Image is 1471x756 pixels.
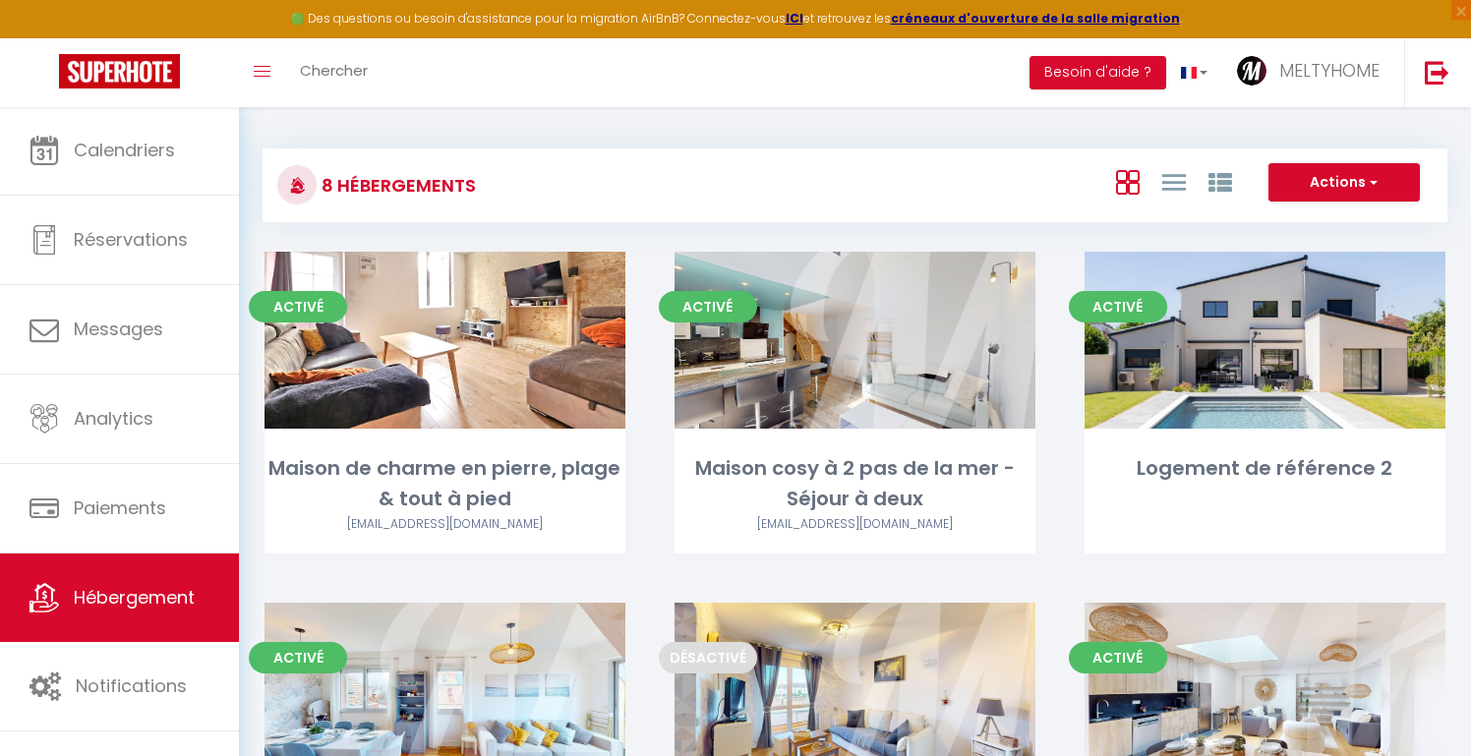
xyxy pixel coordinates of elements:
img: ... [1237,56,1266,86]
span: Activé [659,291,757,322]
a: créneaux d'ouverture de la salle migration [891,10,1180,27]
button: Ouvrir le widget de chat LiveChat [16,8,75,67]
h3: 8 Hébergements [317,163,476,207]
button: Actions [1268,163,1420,203]
img: Super Booking [59,54,180,88]
span: Activé [1069,642,1167,673]
span: Activé [249,291,347,322]
div: Maison de charme en pierre, plage & tout à pied [265,453,625,515]
div: Maison cosy à 2 pas de la mer - Séjour à deux [675,453,1035,515]
span: Calendriers [74,138,175,162]
img: logout [1425,60,1449,85]
a: Vue par Groupe [1208,165,1232,198]
a: ... MELTYHOME [1222,38,1404,107]
span: Analytics [74,406,153,431]
span: Activé [249,642,347,673]
span: Hébergement [74,585,195,610]
span: Chercher [300,60,368,81]
span: Messages [74,317,163,341]
span: MELTYHOME [1279,58,1380,83]
button: Besoin d'aide ? [1030,56,1166,89]
span: Réservations [74,227,188,252]
div: Airbnb [265,515,625,534]
a: ICI [786,10,803,27]
span: Notifications [76,673,187,698]
span: Paiements [74,495,166,520]
a: Vue en Liste [1162,165,1186,198]
a: Chercher [285,38,382,107]
div: Airbnb [675,515,1035,534]
a: Vue en Box [1116,165,1140,198]
span: Désactivé [659,642,757,673]
div: Logement de référence 2 [1085,453,1445,484]
span: Activé [1069,291,1167,322]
